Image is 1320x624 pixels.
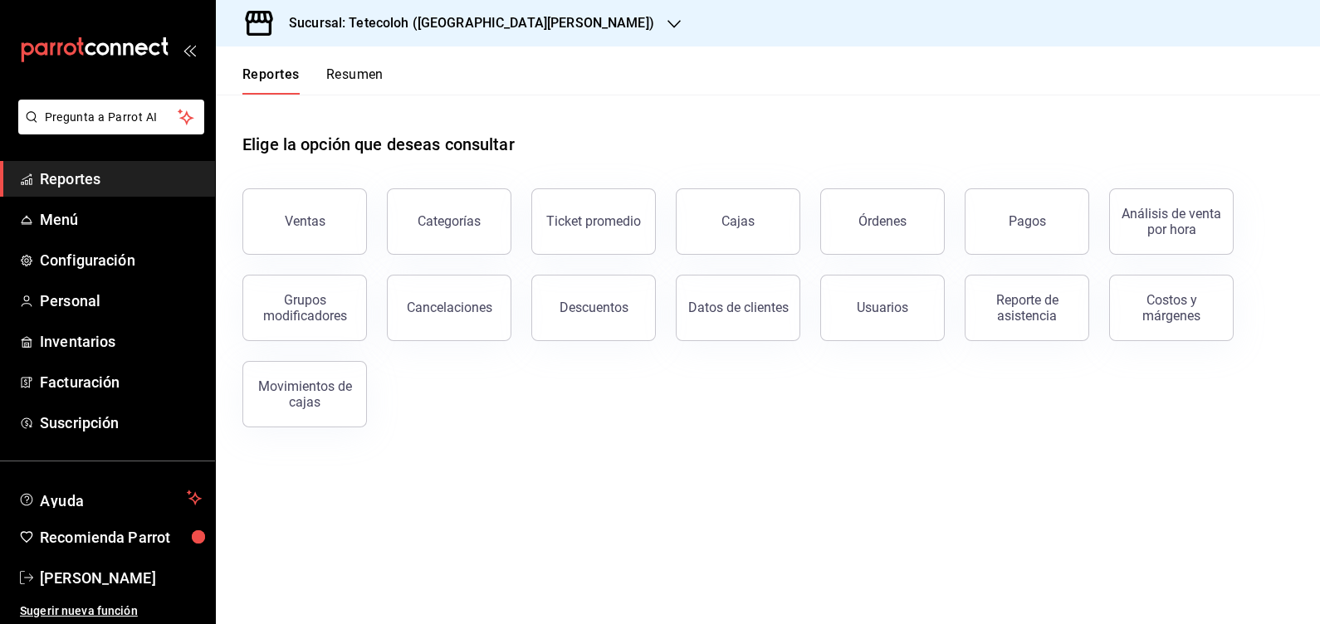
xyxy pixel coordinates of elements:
[40,488,180,508] span: Ayuda
[12,120,204,138] a: Pregunta a Parrot AI
[820,275,945,341] button: Usuarios
[45,109,178,126] span: Pregunta a Parrot AI
[965,188,1089,255] button: Pagos
[40,330,202,353] span: Inventarios
[676,188,800,255] a: Cajas
[40,208,202,231] span: Menú
[242,275,367,341] button: Grupos modificadores
[40,371,202,393] span: Facturación
[560,300,628,315] div: Descuentos
[242,361,367,427] button: Movimientos de cajas
[1109,188,1234,255] button: Análisis de venta por hora
[1120,206,1223,237] div: Análisis de venta por hora
[40,526,202,548] span: Recomienda Parrot
[40,249,202,271] span: Configuración
[1109,275,1234,341] button: Costos y márgenes
[242,132,515,157] h1: Elige la opción que deseas consultar
[242,188,367,255] button: Ventas
[975,292,1078,324] div: Reporte de asistencia
[1009,213,1046,229] div: Pagos
[276,13,654,33] h3: Sucursal: Tetecoloh ([GEOGRAPHIC_DATA][PERSON_NAME])
[407,300,492,315] div: Cancelaciones
[285,213,325,229] div: Ventas
[40,412,202,434] span: Suscripción
[387,188,511,255] button: Categorías
[20,602,202,620] span: Sugerir nueva función
[820,188,945,255] button: Órdenes
[531,188,656,255] button: Ticket promedio
[546,213,641,229] div: Ticket promedio
[676,275,800,341] button: Datos de clientes
[965,275,1089,341] button: Reporte de asistencia
[387,275,511,341] button: Cancelaciones
[253,292,356,324] div: Grupos modificadores
[40,290,202,312] span: Personal
[688,300,789,315] div: Datos de clientes
[857,300,908,315] div: Usuarios
[858,213,907,229] div: Órdenes
[253,378,356,410] div: Movimientos de cajas
[531,275,656,341] button: Descuentos
[242,66,300,95] button: Reportes
[721,212,755,232] div: Cajas
[1120,292,1223,324] div: Costos y márgenes
[326,66,384,95] button: Resumen
[242,66,384,95] div: navigation tabs
[418,213,481,229] div: Categorías
[40,168,202,190] span: Reportes
[183,43,196,56] button: open_drawer_menu
[18,100,204,134] button: Pregunta a Parrot AI
[40,567,202,589] span: [PERSON_NAME]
